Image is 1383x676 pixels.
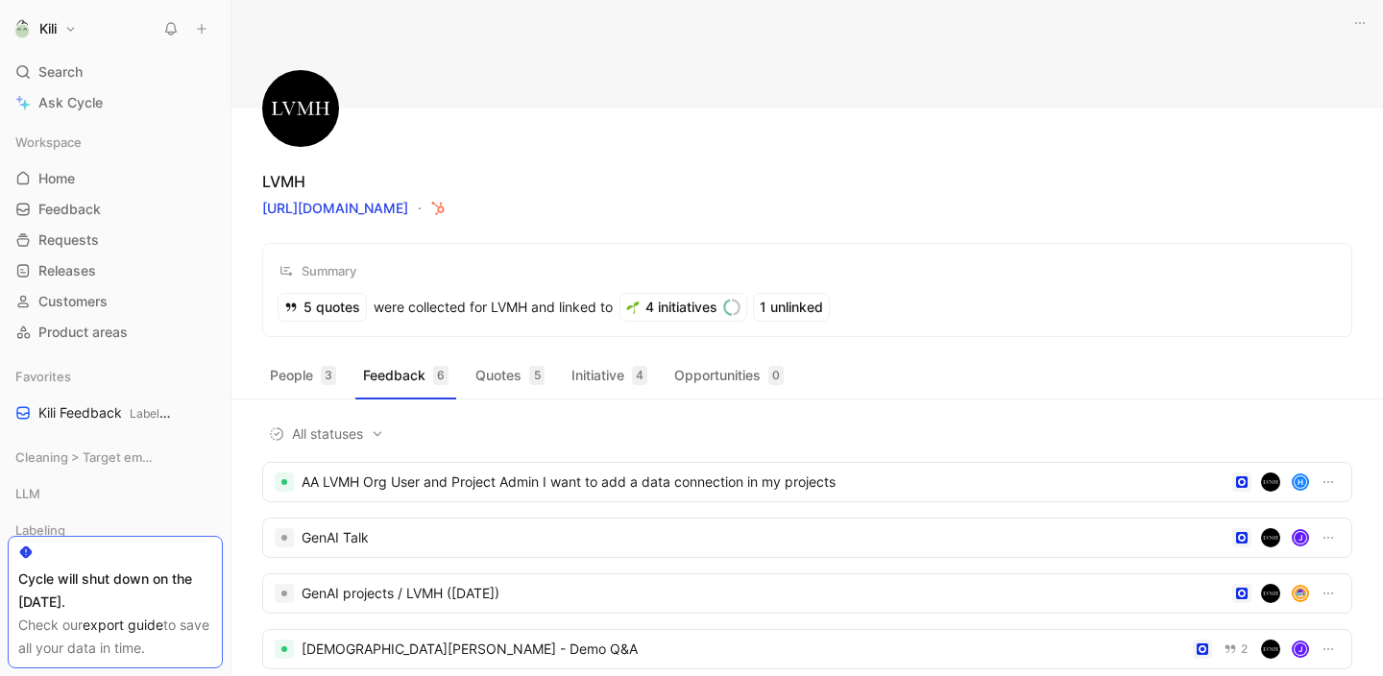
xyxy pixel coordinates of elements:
[8,443,223,471] div: Cleaning > Target empty views
[8,15,82,42] button: KiliKili
[18,614,212,660] div: Check our to save all your data in time.
[38,91,103,114] span: Ask Cycle
[564,360,655,391] button: Initiative
[279,259,356,282] div: Summary
[262,573,1352,614] a: GenAI projects / LVMH ([DATE])avatar
[8,88,223,117] a: Ask Cycle
[279,294,613,321] div: were collected for LVMH and linked to
[262,360,344,391] button: People
[1294,531,1307,544] div: J
[1261,584,1280,603] img: lvmh.com
[262,462,1352,502] a: AA LVMH Org User and Project Admin I want to add a data connection in my projectsH
[262,518,1352,558] a: GenAI TalkJ
[262,422,391,447] button: All statuses
[302,471,1225,494] div: AA LVMH Org User and Project Admin I want to add a data connection in my projects
[302,638,1185,661] div: [DEMOGRAPHIC_DATA][PERSON_NAME] - Demo Q&A
[15,520,65,540] span: Labeling
[302,526,1225,549] div: GenAI Talk
[8,443,223,477] div: Cleaning > Target empty views
[1294,642,1307,656] div: J
[8,516,223,550] div: Labeling
[8,58,223,86] div: Search
[15,367,71,386] span: Favorites
[38,261,96,280] span: Releases
[620,294,746,321] div: 4 initiatives
[279,294,366,321] div: 5 quotes
[262,629,1352,669] a: [DEMOGRAPHIC_DATA][PERSON_NAME] - Demo Q&A2J
[38,200,101,219] span: Feedback
[302,582,1225,605] div: GenAI projects / LVMH ([DATE])
[8,479,223,508] div: LLM
[8,287,223,316] a: Customers
[15,133,82,152] span: Workspace
[8,128,223,157] div: Workspace
[626,301,640,314] img: 🌱
[15,484,40,503] span: LLM
[8,362,223,391] div: Favorites
[1294,587,1307,600] img: avatar
[355,360,456,391] button: Feedback
[18,567,212,614] div: Cycle will shut down on the [DATE].
[754,294,829,321] div: 1 unlinked
[1220,639,1251,660] button: 2
[1261,472,1280,492] img: lvmh.com
[269,422,384,446] span: All statuses
[130,406,176,421] span: Labeling
[12,19,32,38] img: Kili
[38,292,108,311] span: Customers
[8,318,223,347] a: Product areas
[433,366,449,385] div: 6
[632,366,647,385] div: 4
[8,164,223,193] a: Home
[529,366,545,385] div: 5
[468,360,552,391] button: Quotes
[1261,640,1280,659] img: lvmh.com
[262,200,408,216] a: [URL][DOMAIN_NAME]
[768,366,784,385] div: 0
[38,169,75,188] span: Home
[1261,528,1280,547] img: lvmh.com
[1294,475,1307,489] div: H
[667,360,791,391] button: Opportunities
[8,398,223,427] a: Kili FeedbackLabeling
[8,516,223,544] div: Labeling
[8,256,223,285] a: Releases
[321,366,336,385] div: 3
[8,195,223,224] a: Feedback
[83,616,163,633] a: export guide
[38,403,174,423] span: Kili Feedback
[262,70,339,147] img: logo
[38,230,99,250] span: Requests
[38,60,83,84] span: Search
[15,447,153,467] span: Cleaning > Target empty views
[38,323,128,342] span: Product areas
[262,170,305,193] div: LVMH
[8,479,223,514] div: LLM
[1241,643,1248,655] span: 2
[39,20,57,37] h1: Kili
[8,226,223,254] a: Requests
